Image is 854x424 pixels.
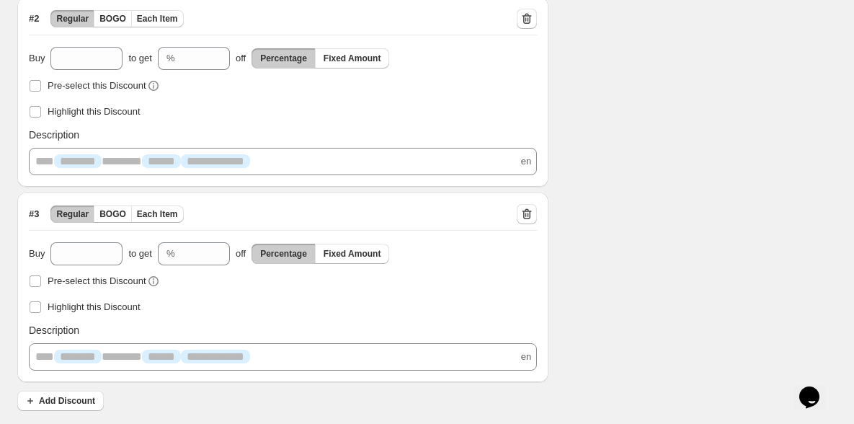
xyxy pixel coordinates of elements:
span: BOGO [99,13,126,25]
span: Pre-select this Discount [48,275,146,286]
span: Fixed Amount [324,53,381,64]
span: Pre-select this Discount [48,80,146,91]
button: BOGO [94,206,132,223]
button: Percentage [252,244,316,264]
button: Add Discount [17,391,104,411]
div: % [166,247,175,261]
button: Fixed Amount [315,48,390,69]
span: to get [128,51,152,66]
span: Description [29,128,79,142]
button: BOGO [94,10,132,27]
button: Each Item [131,10,184,27]
span: to get [128,247,152,261]
span: Description [29,323,79,337]
span: Add Discount [39,395,95,407]
span: Percentage [260,53,307,64]
span: off [236,247,246,261]
span: Each Item [137,208,178,220]
span: Fixed Amount [324,248,381,260]
span: Regular [56,208,89,220]
span: Each Item [137,13,178,25]
button: Percentage [252,48,316,69]
span: Buy [29,247,45,261]
button: Each Item [131,206,184,223]
span: # 3 [29,207,39,221]
button: Regular [50,206,94,223]
button: Regular [50,10,94,27]
span: en [521,154,531,169]
span: Highlight this Discount [48,106,141,117]
span: off [236,51,246,66]
span: Regular [56,13,89,25]
span: Percentage [260,248,307,260]
div: % [166,51,175,66]
span: Buy [29,51,45,66]
iframe: chat widget [793,366,840,410]
button: Fixed Amount [315,244,390,264]
span: BOGO [99,208,126,220]
span: Highlight this Discount [48,301,141,312]
span: # 2 [29,12,39,26]
span: en [521,350,531,364]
